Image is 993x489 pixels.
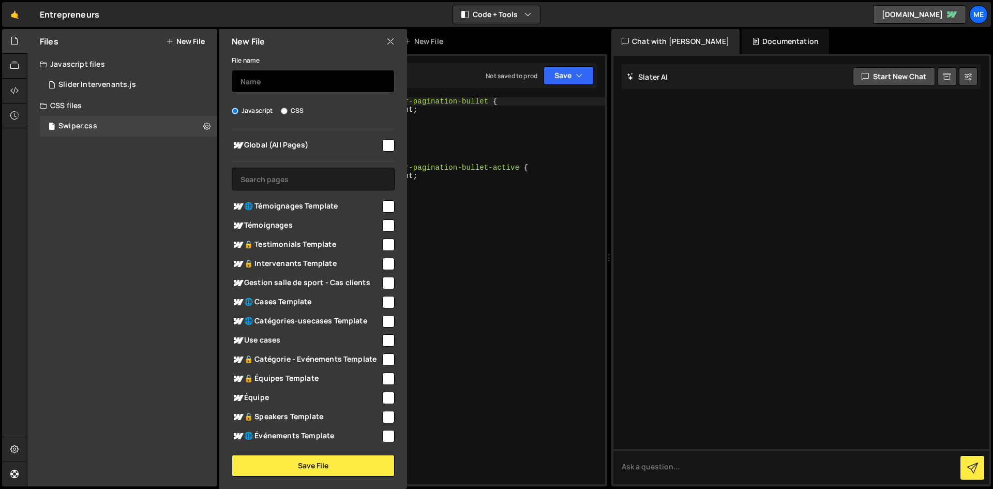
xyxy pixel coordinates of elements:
span: 🌐 Cases Template [232,296,381,308]
div: Javascript files [27,54,217,75]
span: Global (All Pages) [232,139,381,152]
span: 🌐 Événements Template [232,430,381,442]
button: Code + Tools [453,5,540,24]
div: Swiper.css [58,122,97,131]
label: CSS [281,106,304,116]
input: Name [232,70,395,93]
div: Not saved to prod [486,71,537,80]
span: 🔒 Équipes Template [232,373,381,385]
div: Chat with [PERSON_NAME] [611,29,740,54]
a: Me [969,5,988,24]
button: Save File [232,455,395,477]
a: [DOMAIN_NAME] [873,5,966,24]
button: Start new chat [853,67,935,86]
div: CSS files [27,95,217,116]
span: Équipe [232,392,381,404]
span: Témoignages [232,219,381,232]
div: Slider Intervenants.js [58,80,136,90]
label: Javascript [232,106,273,116]
label: File name [232,55,260,66]
h2: Slater AI [627,72,668,82]
a: 🤙 [2,2,27,27]
h2: New File [232,36,265,47]
input: Javascript [232,108,238,114]
button: Save [544,66,594,85]
h2: Files [40,36,58,47]
span: 🌐 Catégories-usecases Template [232,315,381,328]
span: 🔒 Intervenants Template [232,258,381,270]
span: 🔒 Testimonials Template [232,239,381,251]
button: New File [166,37,205,46]
div: Documentation [742,29,829,54]
input: Search pages [232,168,395,190]
input: CSS [281,108,288,114]
span: 🔒 Speakers Template [232,411,381,423]
span: Use cases [232,334,381,347]
div: New File [403,36,447,47]
span: Gestion salle de sport - Cas clients [232,277,381,289]
div: Entrepreneurs [40,8,99,21]
span: 🌐 Témoignages Template [232,200,381,213]
div: 14991/45952.css [40,116,217,137]
div: 14991/39067.js [40,75,217,95]
span: 🔒 Catégorie - Evénements Template [232,353,381,366]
